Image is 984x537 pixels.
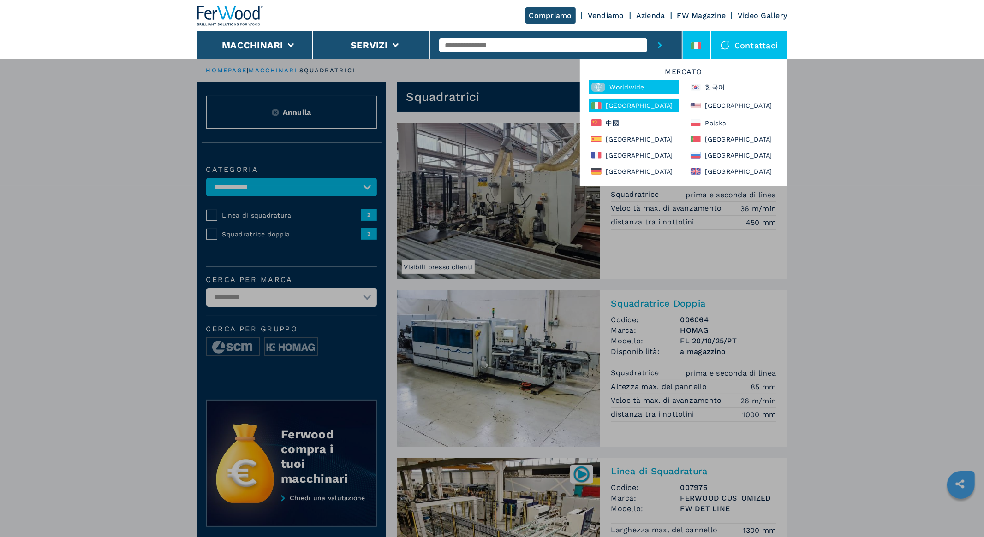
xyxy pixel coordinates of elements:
div: 한국어 [688,80,778,94]
a: Video Gallery [738,11,787,20]
div: [GEOGRAPHIC_DATA] [688,99,778,112]
div: Worldwide [589,80,679,94]
div: Polska [688,117,778,129]
a: Vendiamo [588,11,624,20]
button: Macchinari [222,40,283,51]
div: [GEOGRAPHIC_DATA] [589,165,679,177]
div: [GEOGRAPHIC_DATA] [688,149,778,161]
div: [GEOGRAPHIC_DATA] [589,149,679,161]
div: [GEOGRAPHIC_DATA] [589,99,679,112]
div: [GEOGRAPHIC_DATA] [688,133,778,145]
div: [GEOGRAPHIC_DATA] [589,133,679,145]
div: Contattaci [711,31,787,59]
div: [GEOGRAPHIC_DATA] [688,165,778,177]
a: FW Magazine [677,11,726,20]
img: Contattaci [721,41,730,50]
img: Ferwood [197,6,263,26]
div: 中國 [589,117,679,129]
button: submit-button [647,31,673,59]
h6: Mercato [584,68,783,80]
a: Azienda [636,11,665,20]
a: Compriamo [525,7,576,24]
button: Servizi [351,40,388,51]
